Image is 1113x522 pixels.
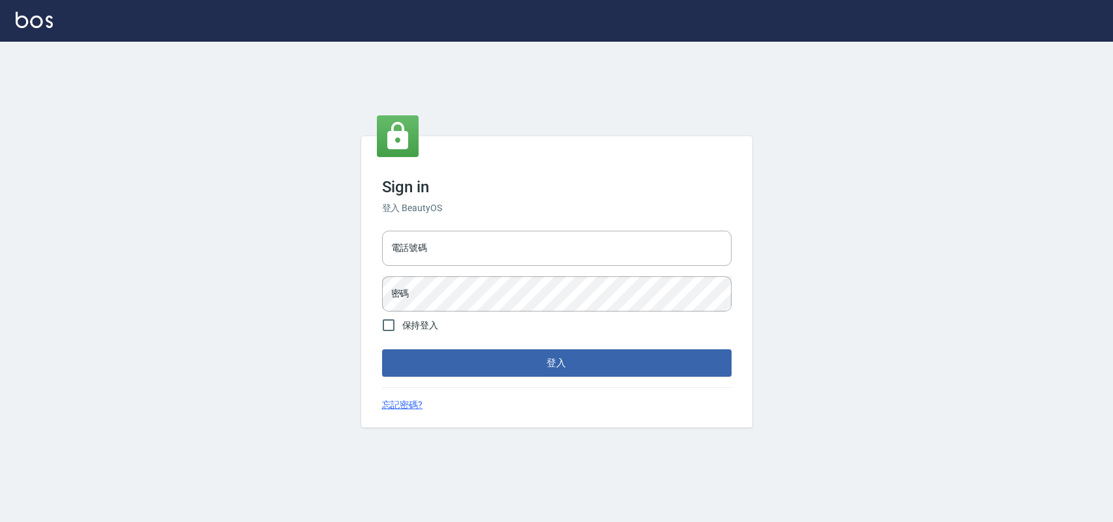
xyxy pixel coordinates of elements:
img: Logo [16,12,53,28]
h3: Sign in [382,178,732,196]
button: 登入 [382,349,732,377]
h6: 登入 BeautyOS [382,201,732,215]
span: 保持登入 [402,319,439,332]
a: 忘記密碼? [382,398,423,412]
